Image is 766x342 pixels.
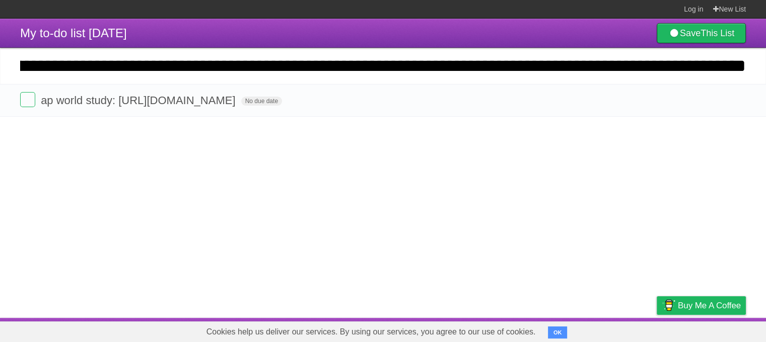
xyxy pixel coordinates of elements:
[41,94,238,107] span: ap world study: [URL][DOMAIN_NAME]
[196,322,546,342] span: Cookies help us deliver our services. By using our services, you agree to our use of cookies.
[548,326,568,338] button: OK
[662,297,675,314] img: Buy me a coffee
[241,97,282,106] span: No due date
[701,28,734,38] b: This List
[523,320,544,339] a: About
[644,320,670,339] a: Privacy
[556,320,597,339] a: Developers
[609,320,632,339] a: Terms
[678,297,741,314] span: Buy me a coffee
[682,320,746,339] a: Suggest a feature
[657,23,746,43] a: SaveThis List
[657,296,746,315] a: Buy me a coffee
[20,92,35,107] label: Done
[20,26,127,40] span: My to-do list [DATE]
